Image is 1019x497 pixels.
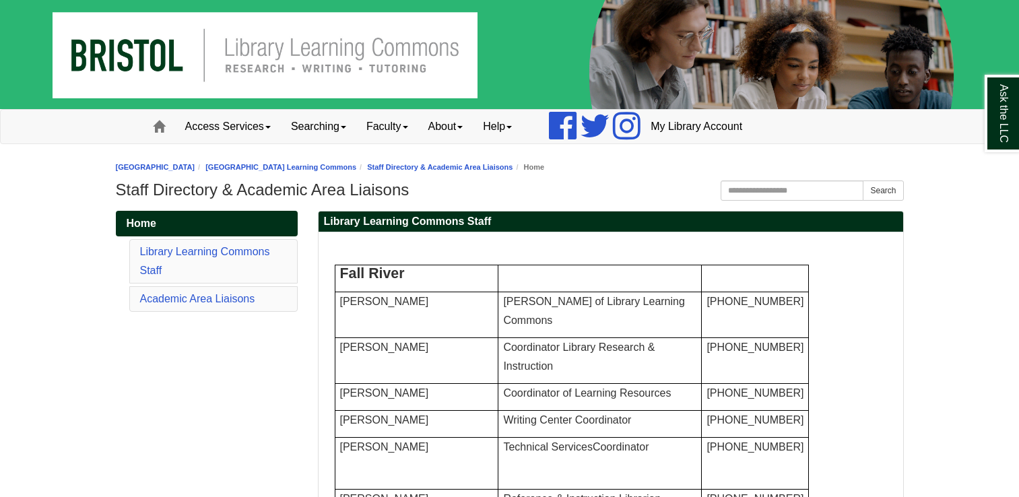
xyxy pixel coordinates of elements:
a: [GEOGRAPHIC_DATA] Learning Commons [205,163,356,171]
span: [PERSON_NAME] of Library Learning Commons [503,296,684,326]
span: [PERSON_NAME] [340,341,429,353]
span: Coordinator of Learning Resources [503,387,671,399]
nav: breadcrumb [116,161,904,174]
a: Home [116,211,298,236]
h2: Library Learning Commons Staff [319,211,903,232]
span: Writing Center Coordinator [503,414,631,426]
a: Faculty [356,110,418,143]
span: Home [127,218,156,229]
a: [GEOGRAPHIC_DATA] [116,163,195,171]
span: Coordinator [593,441,649,453]
div: Guide Pages [116,211,298,314]
span: [PHONE_NUMBER] [706,441,803,453]
span: Technical Services [503,441,649,453]
span: [PERSON_NAME] [340,387,429,399]
a: My Library Account [640,110,752,143]
span: [PERSON_NAME] [340,414,429,426]
span: [PERSON_NAME] [340,441,429,453]
h1: Staff Directory & Academic Area Liaisons [116,180,904,199]
a: Access Services [175,110,281,143]
a: Staff Directory & Academic Area Liaisons [367,163,513,171]
span: Coordinator Library Research & Instruction [503,341,655,372]
a: About [418,110,473,143]
span: [PHONE_NUMBER] [706,341,803,353]
span: [PHONE_NUMBER] [706,387,803,399]
span: [PHONE_NUMBER] [706,296,803,307]
a: Library Learning Commons Staff [140,246,270,276]
a: Help [473,110,522,143]
font: [PERSON_NAME] [340,296,429,307]
a: Academic Area Liaisons [140,293,255,304]
span: [PHONE_NUMBER] [706,414,803,426]
button: Search [863,180,903,201]
li: Home [513,161,544,174]
span: Fall River [340,265,405,281]
a: Searching [281,110,356,143]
